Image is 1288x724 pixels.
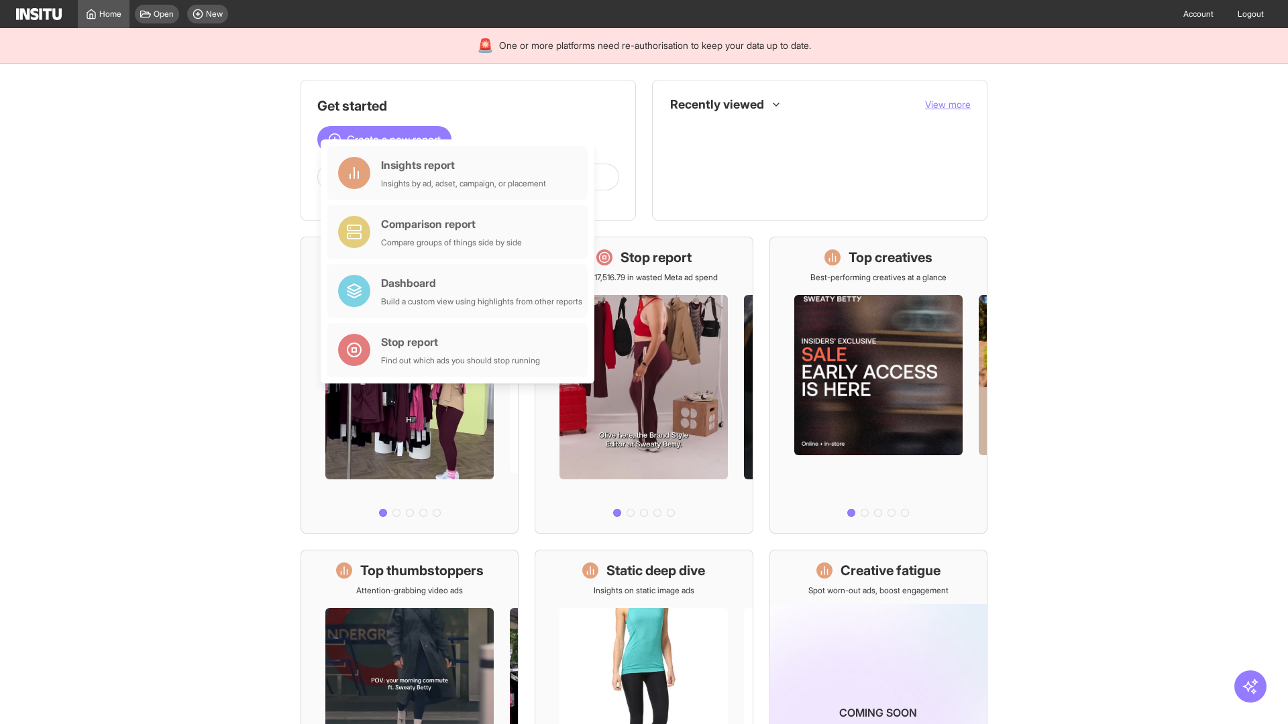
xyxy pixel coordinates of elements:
div: Build a custom view using highlights from other reports [381,296,582,307]
span: View more [925,99,971,110]
div: Find out which ads you should stop running [381,355,540,366]
a: Stop reportSave £17,516.79 in wasted Meta ad spend [535,237,753,534]
img: Logo [16,8,62,20]
h1: Get started [317,97,619,115]
span: Create a new report [347,131,441,147]
a: What's live nowSee all active ads instantly [301,237,519,534]
div: Dashboard [381,275,582,291]
h1: Top creatives [849,248,932,267]
div: Compare groups of things side by side [381,237,522,248]
h1: Top thumbstoppers [360,561,484,580]
div: Stop report [381,334,540,350]
a: Top creativesBest-performing creatives at a glance [769,237,987,534]
h1: Static deep dive [606,561,705,580]
button: Create a new report [317,126,451,153]
p: Insights on static image ads [594,585,694,596]
div: Insights report [381,157,546,173]
h1: Stop report [621,248,692,267]
button: View more [925,98,971,111]
p: Save £17,516.79 in wasted Meta ad spend [570,272,718,283]
div: Insights by ad, adset, campaign, or placement [381,178,546,189]
span: One or more platforms need re-authorisation to keep your data up to date. [499,39,811,52]
div: 🚨 [477,36,494,55]
span: Home [99,9,121,19]
p: Best-performing creatives at a glance [810,272,947,283]
p: Attention-grabbing video ads [356,585,463,596]
span: Open [154,9,174,19]
span: New [206,9,223,19]
div: Comparison report [381,216,522,232]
